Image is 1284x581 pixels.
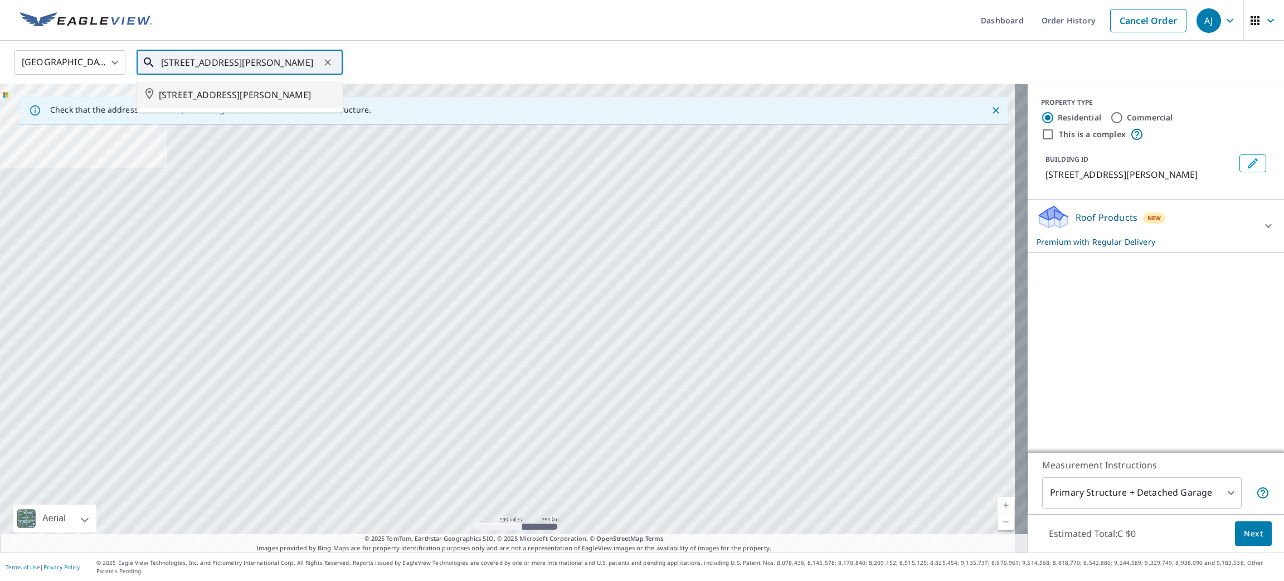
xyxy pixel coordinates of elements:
p: [STREET_ADDRESS][PERSON_NAME] [1045,168,1235,181]
div: Roof ProductsNewPremium with Regular Delivery [1037,204,1275,248]
input: Search by address or latitude-longitude [161,47,320,78]
span: New [1147,214,1161,222]
span: © 2025 TomTom, Earthstar Geographics SIO, © 2025 Microsoft Corporation, © [364,534,664,544]
label: Commercial [1127,112,1173,123]
div: AJ [1197,8,1221,33]
p: Premium with Regular Delivery [1037,236,1255,248]
a: Privacy Policy [43,563,80,571]
button: Next [1235,521,1272,546]
button: Close [989,103,1003,118]
button: Clear [320,55,335,70]
div: [GEOGRAPHIC_DATA] [14,47,125,78]
p: Roof Products [1076,211,1137,224]
img: EV Logo [20,12,152,29]
span: [STREET_ADDRESS][PERSON_NAME] [159,88,334,101]
a: Cancel Order [1110,9,1186,32]
p: © 2025 Eagle View Technologies, Inc. and Pictometry International Corp. All Rights Reserved. Repo... [96,559,1278,575]
a: OpenStreetMap [596,534,643,543]
a: Current Level 5, Zoom In [998,497,1014,514]
a: Current Level 5, Zoom Out [998,514,1014,530]
p: Check that the address is accurate, then drag the marker over the correct structure. [50,105,371,115]
div: Aerial [13,505,96,532]
p: BUILDING ID [1045,154,1088,164]
label: Residential [1058,112,1101,123]
span: Next [1244,527,1263,541]
div: Primary Structure + Detached Garage [1042,477,1242,509]
div: PROPERTY TYPE [1041,98,1271,108]
span: Your report will include the primary structure and a detached garage if one exists. [1256,486,1270,500]
a: Terms [645,534,664,543]
div: Aerial [39,505,69,532]
p: | [6,564,80,570]
a: Terms of Use [6,563,40,571]
label: This is a complex [1059,129,1126,140]
p: Measurement Instructions [1042,458,1270,472]
p: Estimated Total: C $0 [1040,521,1145,546]
button: Edit building 1 [1239,154,1266,172]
